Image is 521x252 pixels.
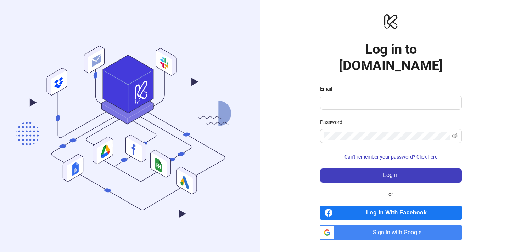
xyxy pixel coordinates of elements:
[320,154,462,160] a: Can't remember your password? Click here
[320,168,462,183] button: Log in
[324,98,456,107] input: Email
[320,85,337,93] label: Email
[336,206,462,220] span: Log in With Facebook
[320,41,462,74] h1: Log in to [DOMAIN_NAME]
[383,172,399,178] span: Log in
[320,206,462,220] a: Log in With Facebook
[320,118,347,126] label: Password
[320,225,462,240] a: Sign in with Google
[344,154,437,160] span: Can't remember your password? Click here
[320,151,462,163] button: Can't remember your password? Click here
[324,132,450,140] input: Password
[337,225,462,240] span: Sign in with Google
[452,133,458,139] span: eye-invisible
[383,190,399,198] span: or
